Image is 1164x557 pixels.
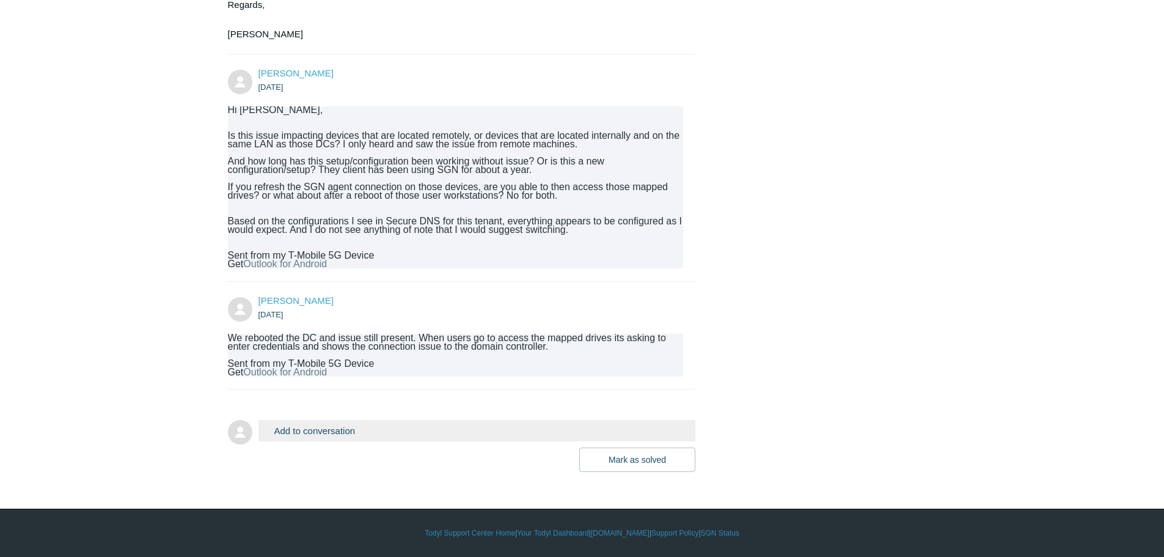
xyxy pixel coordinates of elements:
div: We rebooted the DC and issue still present. When users go to access the mapped drives its asking ... [228,334,684,351]
span: Jemar Saunders [258,68,334,78]
time: 09/19/2025, 18:23 [258,83,284,92]
button: Add to conversation [258,420,696,441]
a: Support Policy [651,528,698,539]
a: Outlook for Android [243,367,327,377]
span: Sent from my T-Mobile 5G Device [228,250,375,260]
div: | | | | [228,528,937,539]
div: Based on the configurations I see in Secure DNS for this tenant, everything appears to be configu... [228,217,684,234]
button: Mark as solved [579,448,695,472]
a: [PERSON_NAME] [258,68,334,78]
a: [DOMAIN_NAME] [591,528,650,539]
span: Jemar Saunders [258,295,334,306]
a: Your Todyl Dashboard [517,528,588,539]
span: Sent from my T-Mobile 5G Device [228,358,375,369]
div: And how long has this setup/configuration been working without issue? Or is this a new configurat... [228,157,684,174]
a: SGN Status [701,528,739,539]
a: Outlook for Android [243,259,327,269]
span: Get [228,367,244,377]
span: Get [228,259,244,269]
div: Hi [PERSON_NAME], [228,106,684,114]
time: 09/19/2025, 20:28 [258,310,284,319]
a: [PERSON_NAME] [258,295,334,306]
div: If you refresh the SGN agent connection on those devices, are you able to then access those mappe... [228,183,684,200]
a: Todyl Support Center Home [425,528,515,539]
div: Is this issue impacting devices that are located remotely, or devices that are located internally... [228,131,684,149]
